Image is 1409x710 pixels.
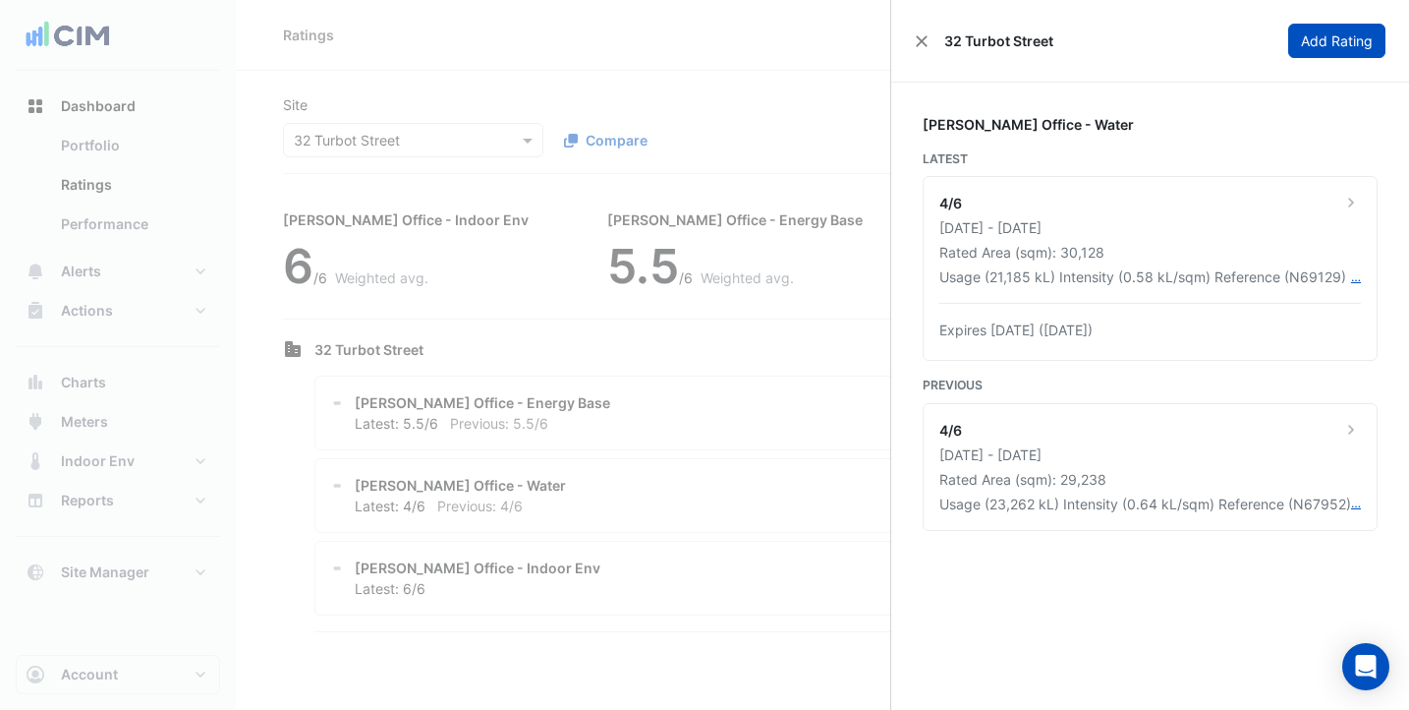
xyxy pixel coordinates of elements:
div: Usage (23,262 kL) Intensity (0.64 kL/sqm) Reference (N67952) PremiseID (P0225) [939,494,1351,514]
button: Add Rating [1288,24,1385,58]
button: Close [915,34,929,48]
div: Usage (21,185 kL) Intensity (0.58 kL/sqm) Reference (N69129) PremiseID (P0225) [939,266,1351,287]
div: Open Intercom Messenger [1342,643,1389,690]
span: 32 Turbot Street [944,30,1053,51]
div: Latest [923,150,1378,168]
div: 4/6 [939,420,962,441]
div: Rated Area (sqm): 30,128 [939,242,1361,263]
div: [DATE] - [DATE] [939,217,1361,238]
div: Rated Area (sqm): 29,238 [939,469,1361,490]
div: [PERSON_NAME] Office - Water [923,114,1378,135]
div: [DATE] - [DATE] [939,444,1361,465]
div: Expires [DATE] ([DATE]) [939,320,1361,340]
button: … [1351,266,1361,287]
div: 4/6 [939,193,962,213]
button: … [1351,494,1361,514]
div: Previous [923,377,1378,394]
